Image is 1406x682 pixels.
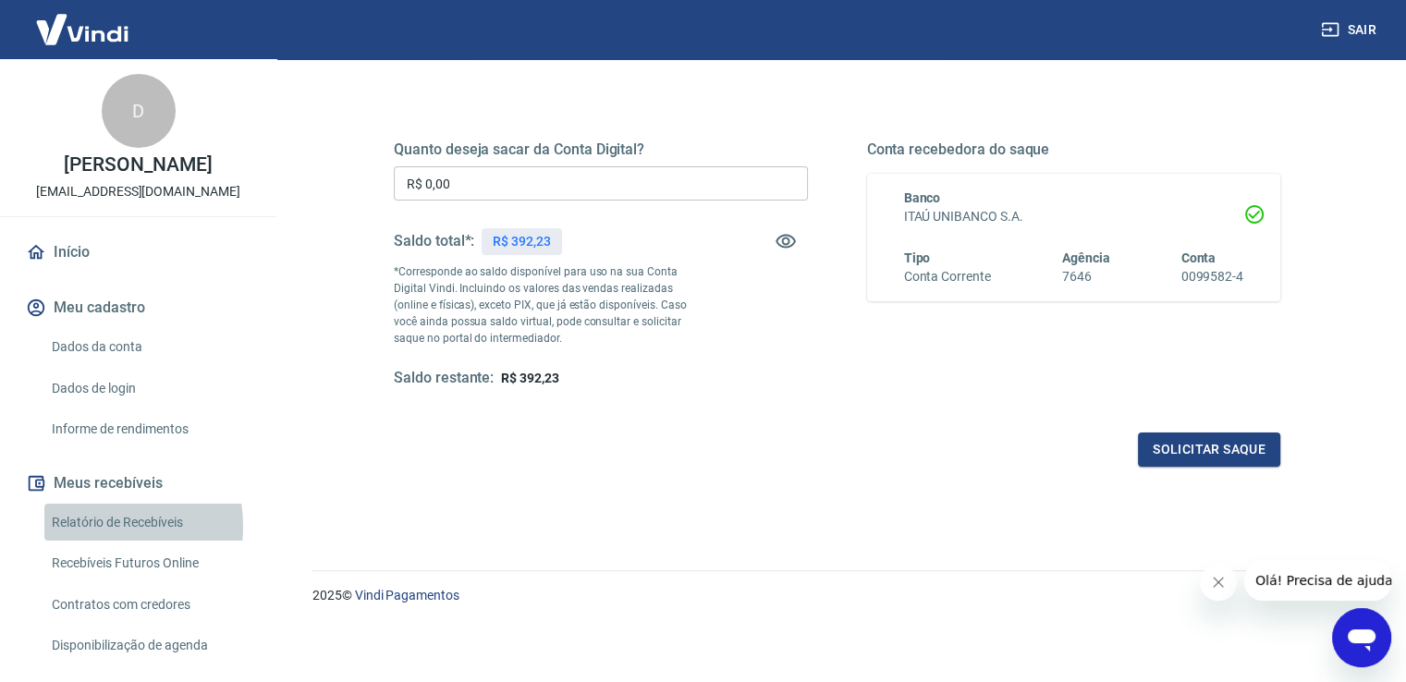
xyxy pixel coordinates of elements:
h6: 0099582-4 [1180,267,1243,286]
h5: Saldo total*: [394,232,474,250]
p: R$ 392,23 [493,232,551,251]
h5: Quanto deseja sacar da Conta Digital? [394,140,808,159]
button: Meus recebíveis [22,463,254,504]
iframe: Botão para abrir a janela de mensagens [1332,608,1391,667]
iframe: Mensagem da empresa [1244,560,1391,601]
span: Banco [904,190,941,205]
a: Recebíveis Futuros Online [44,544,254,582]
a: Informe de rendimentos [44,410,254,448]
button: Meu cadastro [22,287,254,328]
a: Início [22,232,254,273]
h6: Conta Corrente [904,267,991,286]
img: Vindi [22,1,142,57]
a: Relatório de Recebíveis [44,504,254,542]
span: R$ 392,23 [501,371,559,385]
button: Sair [1317,13,1384,47]
a: Dados da conta [44,328,254,366]
p: 2025 © [312,586,1362,605]
a: Disponibilização de agenda [44,627,254,664]
h5: Conta recebedora do saque [867,140,1281,159]
div: D [102,74,176,148]
span: Tipo [904,250,931,265]
a: Contratos com credores [44,586,254,624]
p: *Corresponde ao saldo disponível para uso na sua Conta Digital Vindi. Incluindo os valores das ve... [394,263,704,347]
h6: 7646 [1062,267,1110,286]
p: [PERSON_NAME] [64,155,212,175]
button: Solicitar saque [1138,432,1280,467]
p: [EMAIL_ADDRESS][DOMAIN_NAME] [36,182,240,201]
a: Vindi Pagamentos [355,588,459,603]
span: Conta [1180,250,1216,265]
iframe: Fechar mensagem [1200,564,1237,601]
span: Agência [1062,250,1110,265]
span: Olá! Precisa de ajuda? [11,13,155,28]
h5: Saldo restante: [394,369,494,388]
a: Dados de login [44,370,254,408]
h6: ITAÚ UNIBANCO S.A. [904,207,1244,226]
